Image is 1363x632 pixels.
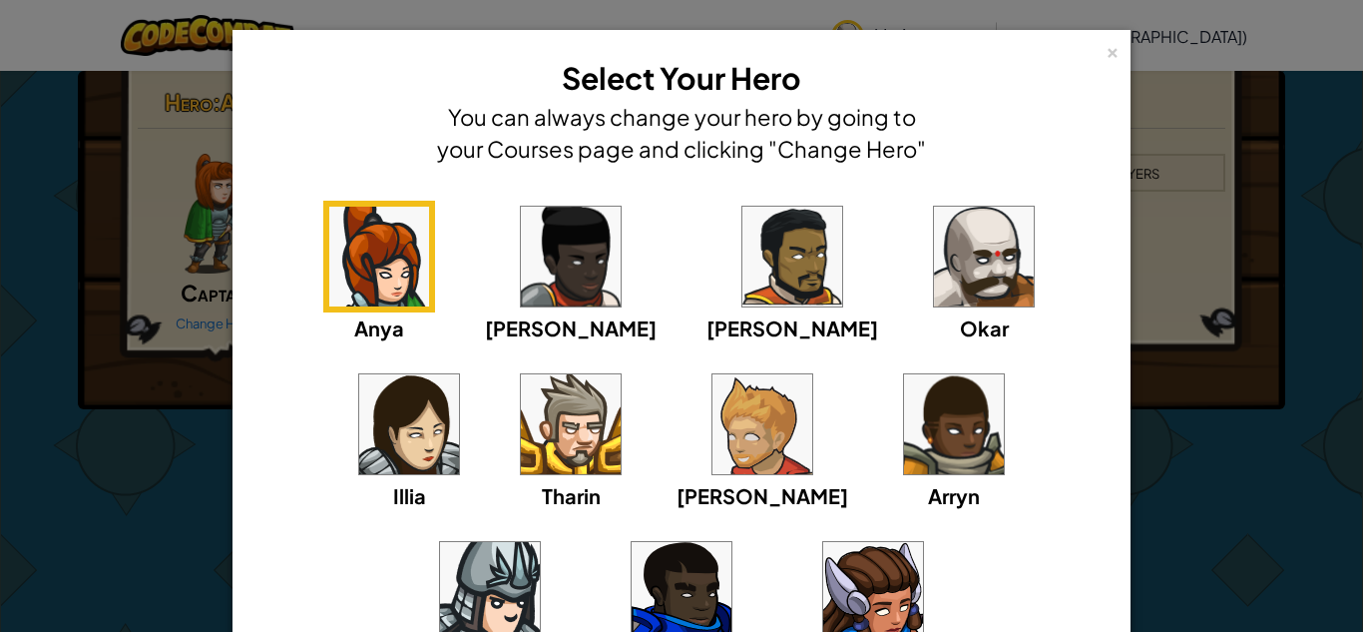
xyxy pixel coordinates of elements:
span: Anya [354,316,404,340]
h3: Select Your Hero [432,56,931,101]
span: [PERSON_NAME] [677,483,848,508]
span: Tharin [542,483,601,508]
img: portrait.png [904,374,1004,474]
span: Arryn [928,483,980,508]
div: × [1106,39,1120,60]
img: portrait.png [712,374,812,474]
h4: You can always change your hero by going to your Courses page and clicking "Change Hero" [432,101,931,165]
img: portrait.png [359,374,459,474]
img: portrait.png [934,207,1034,307]
span: [PERSON_NAME] [485,316,657,340]
span: [PERSON_NAME] [706,316,878,340]
span: Okar [960,316,1009,340]
img: portrait.png [742,207,842,307]
img: portrait.png [521,374,621,474]
img: portrait.png [521,207,621,307]
img: portrait.png [329,207,429,307]
span: Illia [393,483,426,508]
